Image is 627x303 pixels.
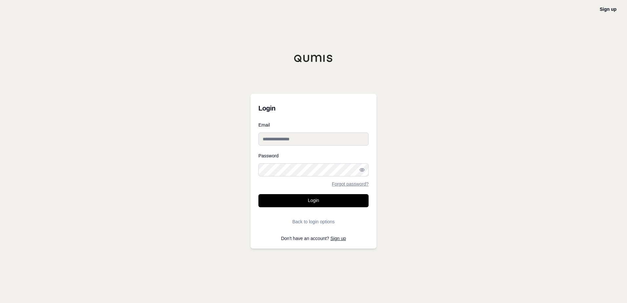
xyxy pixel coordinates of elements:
[332,182,369,186] a: Forgot password?
[258,236,369,241] p: Don't have an account?
[258,102,369,115] h3: Login
[600,7,617,12] a: Sign up
[258,194,369,207] button: Login
[258,215,369,228] button: Back to login options
[258,153,369,158] label: Password
[258,123,369,127] label: Email
[294,54,333,62] img: Qumis
[331,236,346,241] a: Sign up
